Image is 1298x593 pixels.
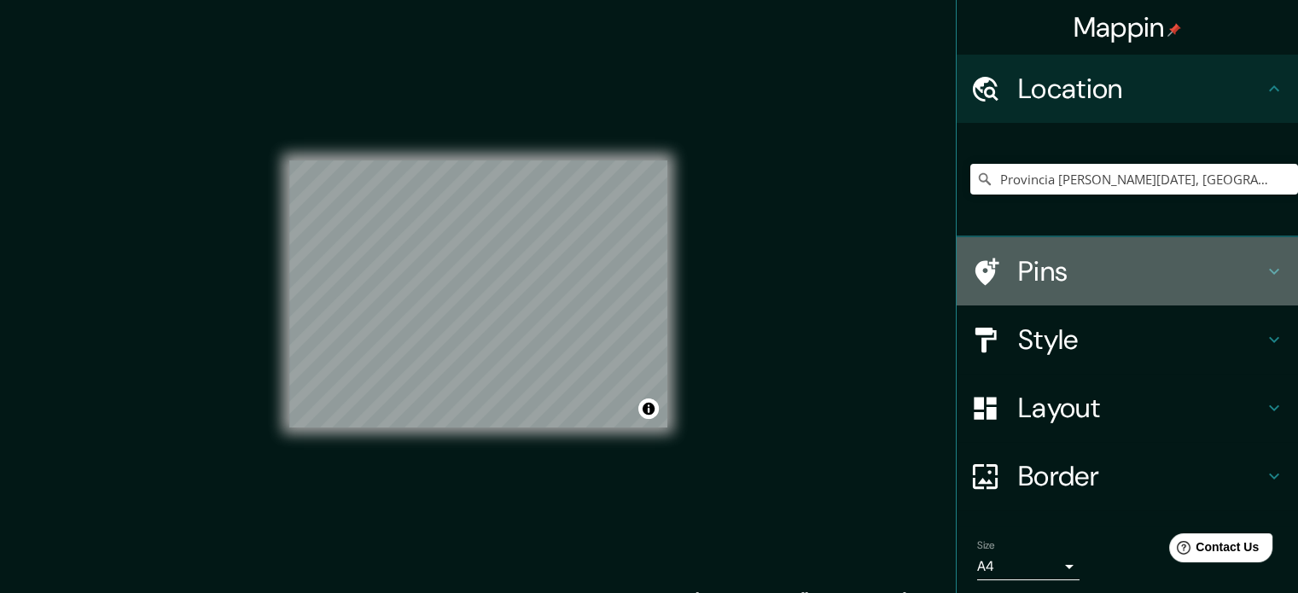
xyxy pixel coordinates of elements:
input: Pick your city or area [970,164,1298,195]
div: Pins [957,237,1298,305]
h4: Location [1018,72,1264,106]
div: Layout [957,374,1298,442]
label: Size [977,538,995,553]
h4: Style [1018,323,1264,357]
h4: Layout [1018,391,1264,425]
canvas: Map [289,160,667,427]
img: pin-icon.png [1167,23,1181,37]
div: A4 [977,553,1080,580]
div: Border [957,442,1298,510]
div: Location [957,55,1298,123]
button: Toggle attribution [638,398,659,419]
h4: Border [1018,459,1264,493]
h4: Pins [1018,254,1264,288]
iframe: Help widget launcher [1146,526,1279,574]
h4: Mappin [1074,10,1182,44]
div: Style [957,305,1298,374]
